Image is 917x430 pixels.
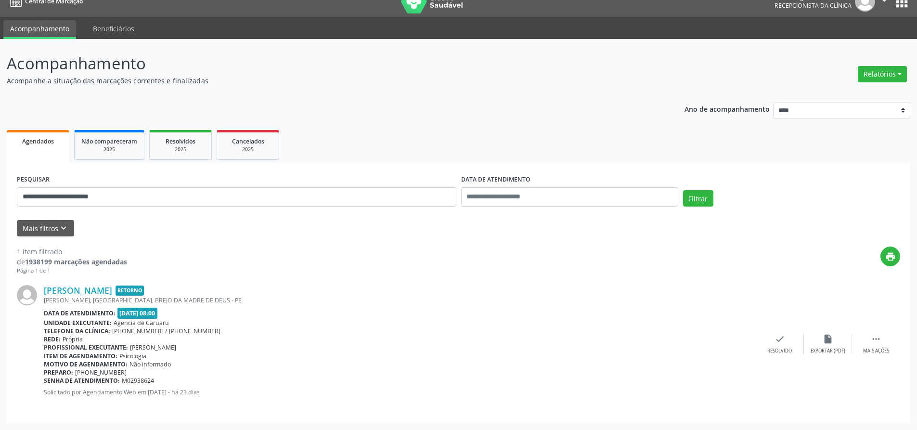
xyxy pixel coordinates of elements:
[122,377,154,385] span: M02938624
[767,348,792,354] div: Resolvido
[117,308,158,319] span: [DATE] 08:00
[863,348,889,354] div: Mais ações
[81,146,137,153] div: 2025
[224,146,272,153] div: 2025
[44,343,128,352] b: Profissional executante:
[871,334,881,344] i: 
[17,172,50,187] label: PESQUISAR
[44,335,61,343] b: Rede:
[44,377,120,385] b: Senha de atendimento:
[130,343,176,352] span: [PERSON_NAME]
[17,267,127,275] div: Página 1 de 1
[44,296,756,304] div: [PERSON_NAME], [GEOGRAPHIC_DATA], BREJO DA MADRE DE DEUS - PE
[44,309,116,317] b: Data de atendimento:
[81,137,137,145] span: Não compareceram
[86,20,141,37] a: Beneficiários
[166,137,195,145] span: Resolvidos
[17,220,74,237] button: Mais filtroskeyboard_arrow_down
[44,285,112,296] a: [PERSON_NAME]
[44,327,110,335] b: Telefone da clínica:
[116,286,144,296] span: Retorno
[775,334,785,344] i: check
[7,52,639,76] p: Acompanhamento
[3,20,76,39] a: Acompanhamento
[17,247,127,257] div: 1 item filtrado
[44,360,128,368] b: Motivo de agendamento:
[63,335,83,343] span: Própria
[119,352,146,360] span: Psicologia
[75,368,127,377] span: [PHONE_NUMBER]
[880,247,900,266] button: print
[44,368,73,377] b: Preparo:
[685,103,770,115] p: Ano de acompanhamento
[17,257,127,267] div: de
[811,348,845,354] div: Exportar (PDF)
[114,319,169,327] span: Agencia de Caruaru
[129,360,171,368] span: Não informado
[683,190,713,207] button: Filtrar
[461,172,530,187] label: DATA DE ATENDIMENTO
[885,251,896,262] i: print
[232,137,264,145] span: Cancelados
[44,319,112,327] b: Unidade executante:
[858,66,907,82] button: Relatórios
[7,76,639,86] p: Acompanhe a situação das marcações correntes e finalizadas
[775,1,852,10] span: Recepcionista da clínica
[112,327,220,335] span: [PHONE_NUMBER] / [PHONE_NUMBER]
[44,352,117,360] b: Item de agendamento:
[823,334,833,344] i: insert_drive_file
[22,137,54,145] span: Agendados
[25,257,127,266] strong: 1938199 marcações agendadas
[44,388,756,396] p: Solicitado por Agendamento Web em [DATE] - há 23 dias
[58,223,69,234] i: keyboard_arrow_down
[156,146,205,153] div: 2025
[17,285,37,305] img: img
